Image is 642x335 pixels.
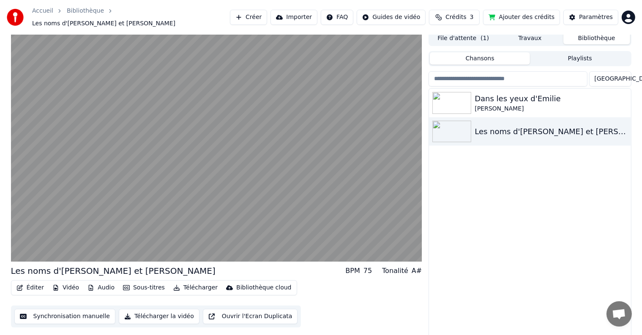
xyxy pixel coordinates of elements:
[119,309,199,324] button: Télécharger la vidéo
[203,309,298,324] button: Ouvrir l'Ecran Duplicata
[11,265,216,277] div: Les noms d'[PERSON_NAME] et [PERSON_NAME]
[14,309,116,324] button: Synchronisation manuelle
[412,266,422,276] div: A#
[470,13,474,22] span: 3
[382,266,408,276] div: Tonalité
[170,282,221,294] button: Télécharger
[530,52,630,65] button: Playlists
[32,7,230,28] nav: breadcrumb
[430,52,530,65] button: Chansons
[67,7,104,15] a: Bibliothèque
[483,10,560,25] button: Ajouter des crédits
[321,10,353,25] button: FAQ
[363,266,372,276] div: 75
[345,266,360,276] div: BPM
[120,282,168,294] button: Sous-titres
[429,10,480,25] button: Crédits3
[430,32,497,44] button: File d'attente
[236,284,291,292] div: Bibliothèque cloud
[579,13,613,22] div: Paramètres
[84,282,118,294] button: Audio
[481,34,489,43] span: ( 1 )
[563,32,630,44] button: Bibliothèque
[270,10,317,25] button: Importer
[497,32,563,44] button: Travaux
[230,10,267,25] button: Créer
[357,10,426,25] button: Guides de vidéo
[606,301,632,327] a: Ouvrir le chat
[475,93,627,105] div: Dans les yeux d'Emilie
[563,10,618,25] button: Paramètres
[32,7,53,15] a: Accueil
[475,126,627,138] div: Les noms d'[PERSON_NAME] et [PERSON_NAME]
[475,105,627,113] div: [PERSON_NAME]
[49,282,82,294] button: Vidéo
[13,282,47,294] button: Éditer
[32,19,175,28] span: Les noms d'[PERSON_NAME] et [PERSON_NAME]
[7,9,24,26] img: youka
[445,13,466,22] span: Crédits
